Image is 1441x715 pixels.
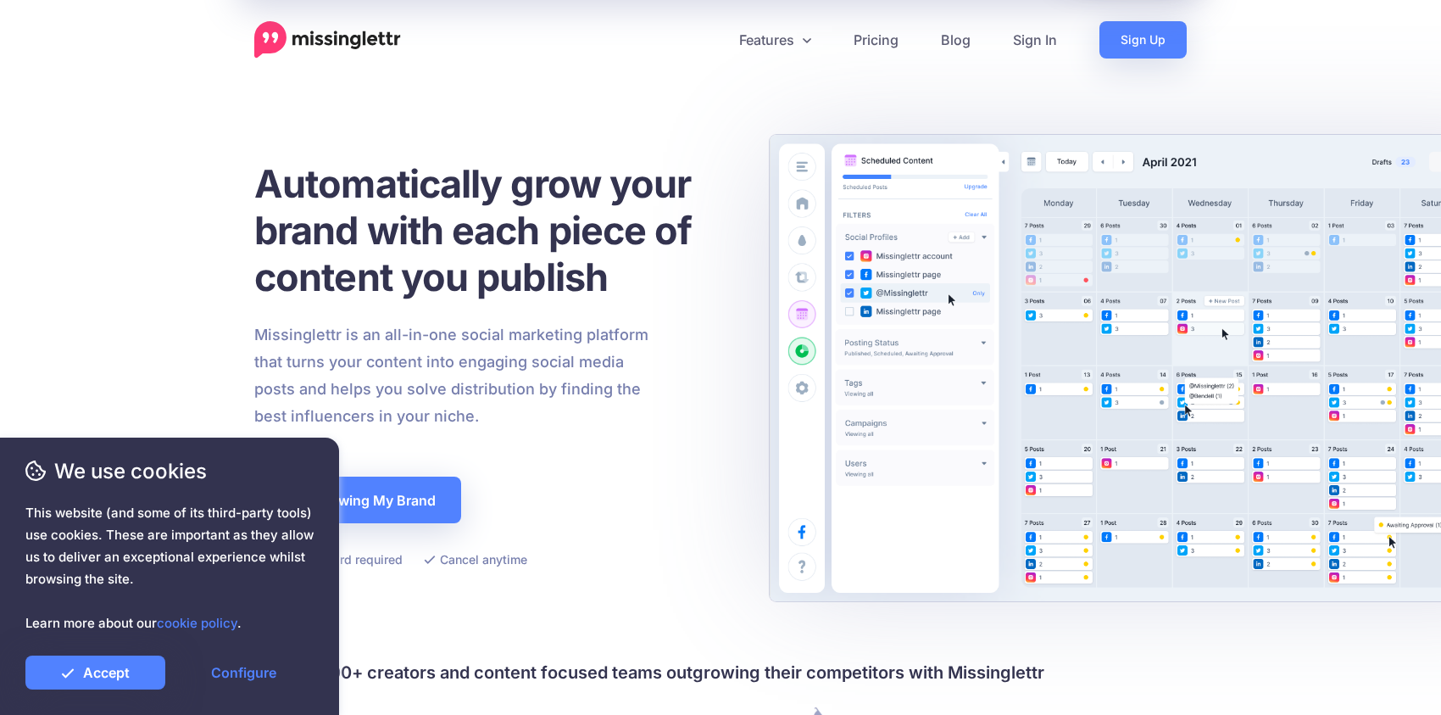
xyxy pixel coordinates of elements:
[254,477,461,523] a: Start Growing My Brand
[254,160,733,300] h1: Automatically grow your brand with each piece of content you publish
[254,321,649,430] p: Missinglettr is an all-in-one social marketing platform that turns your content into engaging soc...
[157,615,237,631] a: cookie policy
[174,656,314,690] a: Configure
[25,456,314,486] span: We use cookies
[992,21,1078,59] a: Sign In
[832,21,920,59] a: Pricing
[25,656,165,690] a: Accept
[718,21,832,59] a: Features
[25,502,314,634] span: This website (and some of its third-party tools) use cookies. These are important as they allow u...
[1099,21,1187,59] a: Sign Up
[920,21,992,59] a: Blog
[424,549,527,570] li: Cancel anytime
[254,659,1187,686] h4: Join 30,000+ creators and content focused teams outgrowing their competitors with Missinglettr
[254,21,401,59] a: Home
